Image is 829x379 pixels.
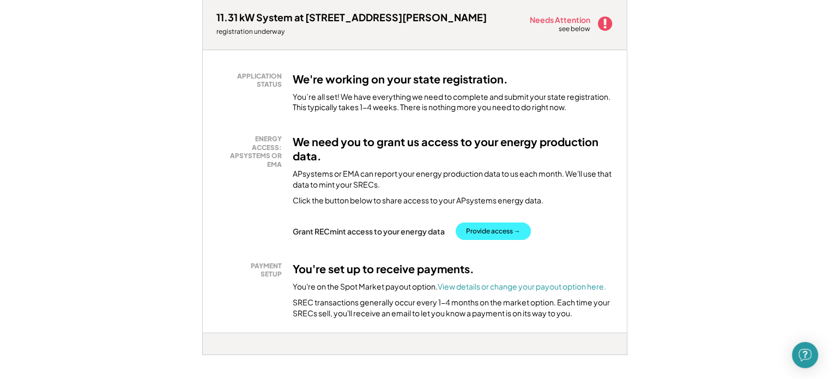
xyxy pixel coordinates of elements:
div: PAYMENT SETUP [222,262,282,279]
div: registration underway [216,27,487,36]
div: Grant RECmint access to your energy data [293,226,445,236]
div: Click the button below to share access to your APsystems energy data. [293,195,543,206]
div: Open Intercom Messenger [792,342,818,368]
div: SREC transactions generally occur every 1-4 months on the market option. Each time your SRECs sel... [293,297,613,318]
h3: You're set up to receive payments. [293,262,474,276]
button: Provide access → [456,222,531,240]
div: see below [559,25,591,34]
div: You're on the Spot Market payout option. [293,281,606,292]
div: yfq15qfl - VA Distributed [202,355,239,359]
div: 11.31 kW System at [STREET_ADDRESS][PERSON_NAME] [216,11,487,23]
div: APsystems or EMA can report your energy production data to us each month. We'll use that data to ... [293,169,613,190]
a: View details or change your payout option here. [438,281,606,291]
h3: We're working on your state registration. [293,72,508,86]
h3: We need you to grant us access to your energy production data. [293,135,613,163]
div: Needs Attention [530,16,591,23]
div: You’re all set! We have everything we need to complete and submit your state registration. This t... [293,92,613,113]
div: APPLICATION STATUS [222,72,282,89]
div: ENERGY ACCESS: APSYSTEMS OR EMA [222,135,282,169]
